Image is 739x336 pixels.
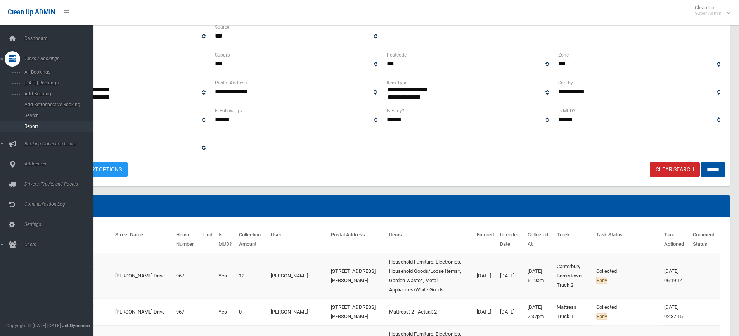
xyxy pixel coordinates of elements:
[112,298,173,325] td: [PERSON_NAME] Drive
[22,181,99,187] span: Drivers, Trucks and Routes
[690,298,720,325] td: -
[112,253,173,299] td: [PERSON_NAME] Drive
[661,253,690,299] td: [DATE] 06:19:14
[695,10,722,16] small: Super Admin
[690,226,720,253] th: Comment Status
[554,298,593,325] td: Mattress Truck 1
[6,323,61,328] span: Copyright © [DATE]-[DATE]
[62,323,90,328] strong: Jet Dynamics
[268,298,328,325] td: [PERSON_NAME]
[22,124,92,129] span: Report
[22,161,99,167] span: Addresses
[524,226,554,253] th: Collected At
[554,253,593,299] td: Canterbury Bankstown Truck 2
[650,162,700,177] a: Clear Search
[524,253,554,299] td: [DATE] 6:19am
[22,202,99,207] span: Communication Log
[173,226,200,253] th: House Number
[497,253,525,299] td: [DATE]
[22,113,92,118] span: Search
[593,253,661,299] td: Collected
[524,298,554,325] td: [DATE] 2:37pm
[8,9,55,16] span: Clean Up ADMIN
[474,226,497,253] th: Entered
[22,242,99,247] span: Users
[596,313,607,320] span: Early
[22,69,92,75] span: All Bookings
[554,226,593,253] th: Truck
[215,298,236,325] td: Yes
[173,253,200,299] td: 967
[661,298,690,325] td: [DATE] 02:37:15
[593,226,661,253] th: Task Status
[215,253,236,299] td: Yes
[72,162,128,177] a: Export Options
[474,253,497,299] td: [DATE]
[474,298,497,325] td: [DATE]
[328,298,386,325] td: [STREET_ADDRESS][PERSON_NAME]
[387,79,407,87] label: Item Type
[497,298,525,325] td: [DATE]
[386,253,474,299] td: Household Furniture, Electronics, Household Goods/Loose Items*, Garden Waste*, Metal Appliances/W...
[22,36,99,41] span: Dashboard
[236,253,268,299] td: 12
[328,253,386,299] td: [STREET_ADDRESS][PERSON_NAME]
[236,298,268,325] td: 0
[386,298,474,325] td: Mattress: 2 - Actual: 2
[268,226,328,253] th: User
[22,102,92,107] span: Add Retrospective Booking
[328,226,386,253] th: Postal Address
[497,226,525,253] th: Intended Date
[200,226,215,253] th: Unit
[22,222,99,227] span: Settings
[596,277,607,284] span: Early
[22,56,99,61] span: Tasks / Bookings
[691,5,729,16] span: Clean Up
[386,226,474,253] th: Items
[215,226,236,253] th: Is MUD?
[173,298,200,325] td: 967
[690,253,720,299] td: -
[268,253,328,299] td: [PERSON_NAME]
[112,226,173,253] th: Street Name
[236,226,268,253] th: Collection Amount
[593,298,661,325] td: Collected
[22,141,99,146] span: Booking Collection Issues
[22,91,92,96] span: Add Booking
[22,80,92,86] span: [DATE] Bookings
[661,226,690,253] th: Time Actioned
